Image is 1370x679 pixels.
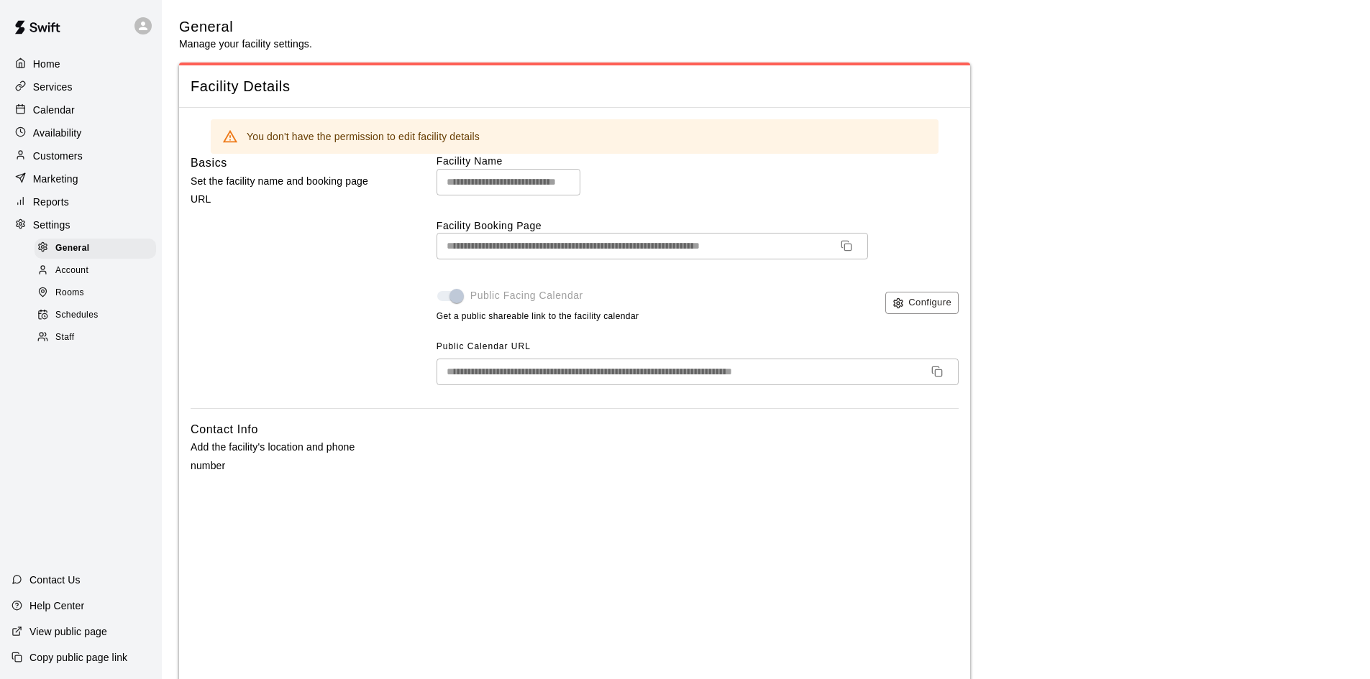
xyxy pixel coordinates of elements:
[437,154,959,168] label: Facility Name
[35,237,162,259] a: General
[885,292,959,314] button: Configure
[35,305,162,327] a: Schedules
[35,261,156,281] div: Account
[35,282,162,305] a: Rooms
[437,218,959,233] label: Facility Booking Page
[33,57,60,71] p: Home
[33,172,78,186] p: Marketing
[191,420,258,439] h6: Contact Info
[179,17,312,37] h5: General
[33,218,70,232] p: Settings
[33,195,69,209] p: Reports
[29,599,84,613] p: Help Center
[12,145,150,167] a: Customers
[926,360,949,383] button: Copy URL
[12,191,150,213] a: Reports
[835,234,858,257] button: Copy URL
[55,264,88,278] span: Account
[12,168,150,190] a: Marketing
[55,241,90,256] span: General
[29,650,127,665] p: Copy public page link
[33,149,83,163] p: Customers
[35,328,156,348] div: Staff
[191,438,391,474] p: Add the facility's location and phone number
[12,214,150,236] a: Settings
[35,239,156,259] div: General
[33,126,82,140] p: Availability
[29,624,107,639] p: View public page
[12,99,150,121] a: Calendar
[55,286,84,300] span: Rooms
[12,122,150,144] a: Availability
[35,305,156,325] div: Schedules
[191,77,959,96] span: Facility Details
[437,310,639,324] span: Get a public shareable link to the facility calendar
[191,172,391,208] p: Set the facility name and booking page URL
[470,288,583,303] span: Public Facing Calendar
[33,103,75,117] p: Calendar
[437,341,531,351] span: Public Calendar URL
[247,124,480,149] div: You don't have the permission to edit facility details
[35,259,162,282] a: Account
[179,37,312,51] p: Manage your facility settings.
[29,573,81,587] p: Contact Us
[12,53,150,75] a: Home
[33,80,73,94] p: Services
[12,76,150,98] a: Services
[191,154,227,172] h6: Basics
[35,283,156,303] div: Rooms
[35,327,162,349] a: Staff
[55,331,74,345] span: Staff
[55,308,99,323] span: Schedules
